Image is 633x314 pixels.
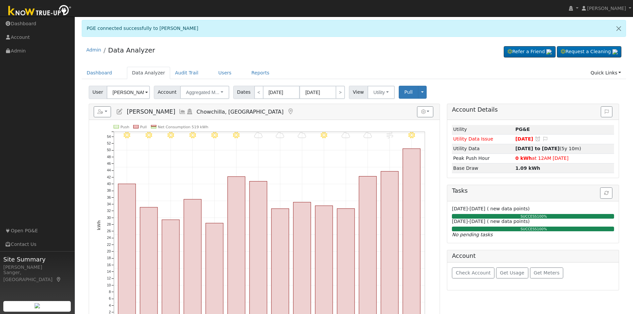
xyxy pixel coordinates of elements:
strong: [DATE] to [DATE] [515,146,560,151]
td: Utility Data [452,144,514,154]
i: 12/04 - Clear [167,132,174,139]
button: Aggregated M... [180,86,229,99]
img: retrieve [546,49,552,54]
td: Base Draw [452,163,514,173]
text: 2 [109,310,111,314]
span: Dates [233,86,255,99]
text: 8 [109,290,111,294]
a: < [254,86,264,99]
button: Pull [399,86,418,99]
img: retrieve [612,49,618,54]
strong: 0 kWh [515,156,532,161]
td: at 12AM [DATE] [514,154,614,163]
span: View [349,86,368,99]
a: Quick Links [585,67,626,79]
img: retrieve [35,303,40,308]
button: Utility [368,86,395,99]
h5: Account Details [452,106,614,113]
text: 38 [107,189,111,192]
button: Get Usage [496,267,528,279]
i: 12/11 - Clear [321,132,328,139]
text: 32 [107,209,111,213]
text: 30 [107,216,111,219]
span: Get Meters [534,270,560,275]
text: 48 [107,155,111,158]
span: Pull [404,89,413,95]
text: 12 [107,276,111,280]
span: (5y 10m) [515,146,581,151]
text: 54 [107,135,111,138]
button: Get Meters [530,267,564,279]
i: 12/08 - Cloudy [254,132,263,139]
i: 12/05 - MostlyClear [189,132,196,139]
div: SUCCESS [450,227,617,232]
a: Dashboard [82,67,117,79]
button: Refresh [600,187,612,199]
i: 12/03 - MostlyClear [146,132,152,139]
i: 12/15 - MostlyClear [408,132,415,139]
text: Net Consumption 519 kWh [158,125,208,129]
text: 22 [107,243,111,247]
button: Issue History [601,106,612,118]
i: 12/10 - MostlyCloudy [298,132,306,139]
text: 24 [107,236,111,240]
text: 36 [107,195,111,199]
div: SUCCESS [450,214,617,219]
a: Data Analyzer [127,67,170,79]
span: Get Usage [500,270,524,275]
i: 12/14 - Windy [386,132,393,139]
a: > [336,86,345,99]
a: Admin [86,47,101,52]
span: ( new data points) [487,219,530,224]
a: Edit User (2814) [116,108,123,115]
a: Reports [247,67,274,79]
text: 18 [107,256,111,260]
a: Data Analyzer [108,46,155,54]
text: 6 [109,297,111,300]
input: Select a User [107,86,150,99]
button: Check Account [452,267,494,279]
span: Chowchilla, [GEOGRAPHIC_DATA] [197,109,284,115]
span: [PERSON_NAME] [587,6,626,11]
span: Account [154,86,180,99]
text: 34 [107,202,111,206]
text: 16 [107,263,111,267]
text: kWh [97,220,101,230]
a: Map [287,108,294,115]
text: 52 [107,142,111,145]
text: 42 [107,175,111,179]
span: Aggregated M... [186,90,219,95]
strong: 1.09 kWh [515,165,540,171]
text: Pull [140,125,147,129]
span: 100% [537,227,547,231]
a: Close [612,20,626,37]
text: 10 [107,283,111,287]
i: No pending tasks [452,232,492,237]
div: PGE connected successfully to [PERSON_NAME] [82,20,626,37]
div: [PERSON_NAME] [3,264,71,271]
text: 46 [107,162,111,165]
div: Sanger, [GEOGRAPHIC_DATA] [3,269,71,283]
text: 20 [107,250,111,253]
td: Peak Push Hour [452,154,514,163]
a: Users [213,67,237,79]
text: 40 [107,182,111,186]
a: Snooze this issue [535,136,541,142]
span: [DATE] [515,136,533,142]
i: 12/12 - Cloudy [342,132,350,139]
i: Edit Issue [542,137,548,141]
text: 44 [107,168,111,172]
span: [DATE]-[DATE] [452,219,485,224]
span: Check Account [456,270,491,275]
a: Audit Trail [170,67,203,79]
td: Utility [452,125,514,135]
span: ( new data points) [487,206,530,211]
span: 100% [537,214,547,218]
a: Refer a Friend [504,46,556,57]
a: Login As (last 10/06/2025 3:42:46 PM) [186,108,193,115]
img: Know True-Up [5,4,75,19]
span: Site Summary [3,255,71,264]
i: 12/06 - Clear [211,132,218,139]
h5: Tasks [452,187,614,194]
text: 50 [107,148,111,152]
